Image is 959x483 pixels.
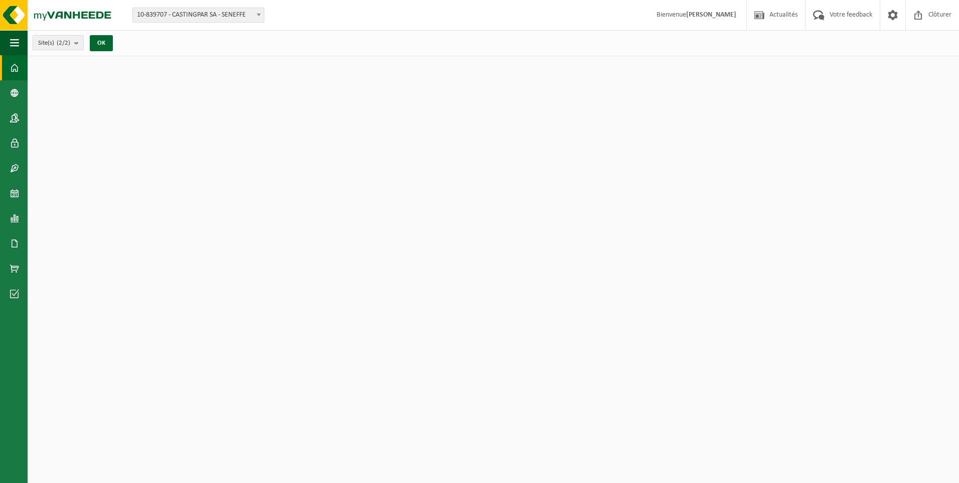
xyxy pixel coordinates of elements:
[38,36,70,51] span: Site(s)
[57,40,70,46] count: (2/2)
[133,8,264,22] span: 10-839707 - CASTINGPAR SA - SENEFFE
[686,11,736,19] strong: [PERSON_NAME]
[33,35,84,50] button: Site(s)(2/2)
[132,8,264,23] span: 10-839707 - CASTINGPAR SA - SENEFFE
[90,35,113,51] button: OK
